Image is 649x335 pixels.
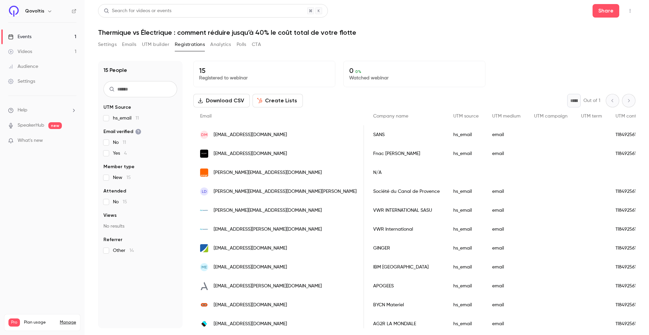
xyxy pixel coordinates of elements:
[492,114,521,119] span: UTM medium
[103,104,177,254] section: facet-groups
[485,258,527,277] div: email
[98,39,117,50] button: Settings
[113,150,127,157] span: Yes
[214,131,287,138] span: [EMAIL_ADDRESS][DOMAIN_NAME]
[485,182,527,201] div: email
[534,114,568,119] span: UTM campaign
[103,104,131,111] span: UTM Source
[8,63,38,70] div: Audience
[126,175,131,180] span: 15
[237,39,246,50] button: Polls
[485,295,527,314] div: email
[366,295,447,314] div: BYCN Materiel
[136,116,139,121] span: 11
[200,320,208,328] img: ag2rlamondiale.fr
[60,320,76,325] a: Manage
[103,128,141,135] span: Email verified
[200,301,208,309] img: bouygues-construction.com
[98,28,635,36] h1: Thermique vs Électrique : comment réduire jusqu’à 40% le coût total de votre flotte
[447,144,485,163] div: hs_email
[349,75,480,81] p: Watched webinar
[201,264,207,270] span: ME
[8,107,76,114] li: help-dropdown-opener
[113,139,126,146] span: No
[485,277,527,295] div: email
[113,247,134,254] span: Other
[103,66,127,74] h1: 15 People
[199,75,330,81] p: Registered to webinar
[123,200,127,204] span: 15
[214,226,322,233] span: [EMAIL_ADDRESS][PERSON_NAME][DOMAIN_NAME]
[485,144,527,163] div: email
[214,207,322,214] span: [PERSON_NAME][EMAIL_ADDRESS][DOMAIN_NAME]
[214,320,287,328] span: [EMAIL_ADDRESS][DOMAIN_NAME]
[103,188,126,195] span: Attended
[18,137,43,144] span: What's new
[122,39,136,50] button: Emails
[485,201,527,220] div: email
[583,97,600,104] p: Out of 1
[214,302,287,309] span: [EMAIL_ADDRESS][DOMAIN_NAME]
[142,39,169,50] button: UTM builder
[123,140,126,145] span: 11
[113,174,131,181] span: New
[201,132,208,138] span: DM
[447,314,485,333] div: hs_email
[581,114,602,119] span: UTM term
[200,225,208,233] img: avantorsciences.com
[366,144,447,163] div: Fnac [PERSON_NAME]
[214,245,287,252] span: [EMAIL_ADDRESS][DOMAIN_NAME]
[214,169,322,176] span: [PERSON_NAME][EMAIL_ADDRESS][DOMAIN_NAME]
[214,283,322,290] span: [EMAIL_ADDRESS][PERSON_NAME][DOMAIN_NAME]
[8,78,35,85] div: Settings
[447,277,485,295] div: hs_email
[200,169,208,177] img: orange.fr
[25,8,44,15] h6: Qovoltis
[355,69,361,74] span: 0 %
[200,206,208,214] img: avantorsciences.com
[447,182,485,201] div: hs_email
[200,150,208,158] img: fnacdarty.com
[616,114,643,119] span: UTM content
[8,48,32,55] div: Videos
[24,320,56,325] span: Plan usage
[214,150,287,157] span: [EMAIL_ADDRESS][DOMAIN_NAME]
[373,114,408,119] span: Company name
[447,239,485,258] div: hs_email
[103,223,177,230] p: No results
[202,188,207,195] span: LD
[447,201,485,220] div: hs_email
[8,6,19,17] img: Qovoltis
[103,163,135,170] span: Member type
[252,39,261,50] button: CTA
[124,151,127,156] span: 4
[210,39,231,50] button: Analytics
[18,122,44,129] a: SpeakerHub
[18,107,27,114] span: Help
[200,244,208,252] img: groupeginger.com
[366,277,447,295] div: APOGEES
[199,67,330,75] p: 15
[193,94,250,107] button: Download CSV
[349,67,480,75] p: 0
[447,295,485,314] div: hs_email
[253,94,303,107] button: Create Lists
[366,258,447,277] div: IBM [GEOGRAPHIC_DATA]
[104,7,171,15] div: Search for videos or events
[366,125,447,144] div: SANS
[366,314,447,333] div: AG2R LA MONDIALE
[366,182,447,201] div: Société du Canal de Provence
[366,163,447,182] div: N/A
[129,248,134,253] span: 14
[103,236,122,243] span: Referrer
[447,125,485,144] div: hs_email
[485,239,527,258] div: email
[593,4,619,18] button: Share
[103,212,117,219] span: Views
[175,39,205,50] button: Registrations
[113,115,139,122] span: hs_email
[200,282,208,290] img: apogees-ess.org
[447,258,485,277] div: hs_email
[68,138,76,144] iframe: Noticeable Trigger
[113,199,127,205] span: No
